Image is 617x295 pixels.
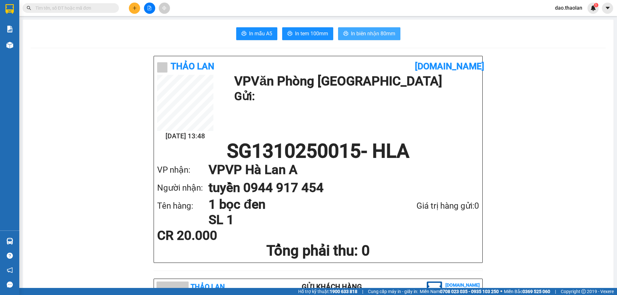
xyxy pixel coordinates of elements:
[351,30,395,38] span: In biên nhận 80mm
[7,253,13,259] span: question-circle
[595,3,597,7] span: 1
[162,6,166,10] span: aim
[3,39,74,48] li: Thảo Lan
[368,288,418,295] span: Cung cấp máy in - giấy in:
[209,212,382,228] h1: SL 1
[605,5,611,11] span: caret-down
[157,142,479,161] h1: SG1310250015 - HLA
[440,289,499,294] strong: 0708 023 035 - 0935 103 250
[7,282,13,288] span: message
[445,282,480,288] b: [DOMAIN_NAME]
[234,88,476,105] h1: Gửi:
[504,288,550,295] span: Miền Bắc
[338,27,400,40] button: printerIn biên nhận 80mm
[602,3,613,14] button: caret-down
[157,131,213,142] h2: [DATE] 13:48
[132,6,137,10] span: plus
[550,4,587,12] span: dao.thaolan
[27,6,31,10] span: search
[157,163,209,177] div: VP nhận:
[249,30,272,38] span: In mẫu A5
[500,290,502,293] span: ⚪️
[382,199,479,213] div: Giá trị hàng gửi: 0
[234,75,476,88] h1: VP Văn Phòng [GEOGRAPHIC_DATA]
[129,3,140,14] button: plus
[3,48,74,56] li: In ngày: 13:48 13/10
[157,181,209,195] div: Người nhận:
[144,3,155,14] button: file-add
[420,288,499,295] span: Miền Nam
[362,288,363,295] span: |
[157,199,209,213] div: Tên hàng:
[157,229,264,242] div: CR 20.000
[6,26,13,32] img: solution-icon
[35,4,111,12] input: Tìm tên, số ĐT hoặc mã đơn
[581,289,586,294] span: copyright
[147,6,152,10] span: file-add
[590,5,596,11] img: icon-new-feature
[209,179,466,197] h1: tuyền 0944 917 454
[209,197,382,212] h1: 1 bọc đen
[555,288,556,295] span: |
[7,267,13,273] span: notification
[343,31,348,37] span: printer
[6,238,13,245] img: warehouse-icon
[209,161,466,179] h1: VP VP Hà Lan A
[594,3,598,7] sup: 1
[330,289,357,294] strong: 1900 633 818
[191,283,225,291] b: Thảo Lan
[157,242,479,259] h1: Tổng phải thu: 0
[236,27,277,40] button: printerIn mẫu A5
[171,61,214,72] b: Thảo Lan
[159,3,170,14] button: aim
[302,283,362,291] b: Gửi khách hàng
[415,61,484,72] b: [DOMAIN_NAME]
[287,31,292,37] span: printer
[298,288,357,295] span: Hỗ trợ kỹ thuật:
[282,27,333,40] button: printerIn tem 100mm
[6,42,13,48] img: warehouse-icon
[241,31,246,37] span: printer
[523,289,550,294] strong: 0369 525 060
[5,4,14,14] img: logo-vxr
[295,30,328,38] span: In tem 100mm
